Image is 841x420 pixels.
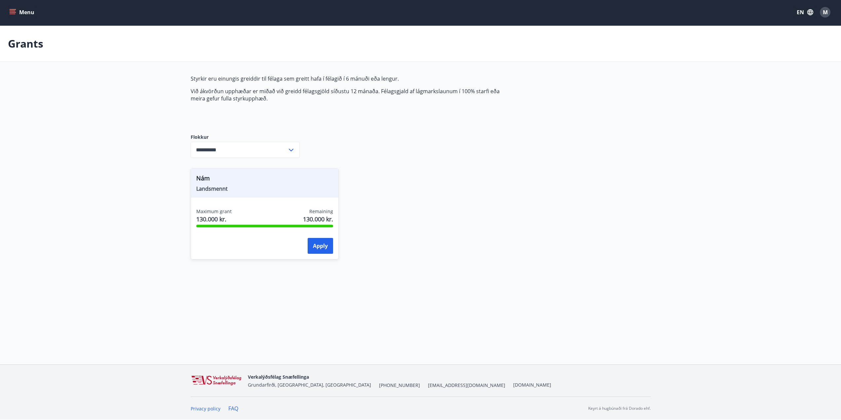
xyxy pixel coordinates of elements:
img: WvRpJk2u6KDFA1HvFrCJUzbr97ECa5dHUCvez65j.png [191,375,243,386]
button: menu [8,6,37,18]
a: FAQ [228,405,238,412]
a: [DOMAIN_NAME] [513,382,551,388]
span: Landsmennt [196,185,333,192]
button: M [817,4,833,20]
span: [PHONE_NUMBER] [379,382,420,389]
button: Apply [308,238,333,254]
span: Nám [196,174,333,185]
span: Grundarfirði, [GEOGRAPHIC_DATA], [GEOGRAPHIC_DATA] [248,382,371,388]
span: Verkalýðsfélag Snæfellinga [248,374,309,380]
span: 130.000 kr. [303,215,333,223]
span: Remaining [309,208,333,215]
p: Grants [8,36,43,51]
span: 130.000 kr. [196,215,232,223]
a: Privacy policy [191,405,220,412]
p: Við ákvörðun upphæðar er miðað við greidd félagsgjöld síðustu 12 mánaða. Félagsgjald af lágmarksl... [191,88,503,102]
p: Styrkir eru einungis greiddir til félaga sem greitt hafa í félagið í 6 mánuði eða lengur. [191,75,503,82]
span: M [823,9,828,16]
p: Keyrt á hugbúnaði frá Dorado ehf. [588,405,651,411]
span: [EMAIL_ADDRESS][DOMAIN_NAME] [428,382,505,389]
label: Flokkur [191,134,300,140]
button: EN [794,6,816,18]
span: Maximum grant [196,208,232,215]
